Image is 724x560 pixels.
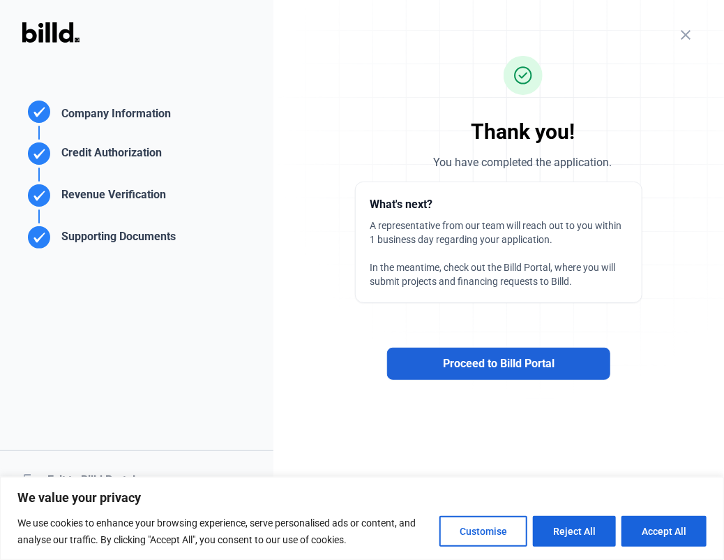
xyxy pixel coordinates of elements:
div: Company Information [56,105,171,126]
button: Reject All [533,516,616,547]
img: Billd Logo [22,22,80,43]
p: We value your privacy [17,489,707,506]
p: We use cookies to enhance your browsing experience, serve personalised ads or content, and analys... [17,515,429,548]
div: In the meantime, check out the Billd Portal, where you will submit projects and financing request... [370,260,628,288]
button: Accept All [621,516,707,547]
span: What's next? [370,198,432,211]
mat-icon: close [677,27,694,43]
button: Proceed to Billd Portal [387,348,610,380]
button: Customise [439,516,527,547]
span: Proceed to Billd Portal [443,355,555,372]
div: Supporting Documents [56,228,176,251]
div: A representative from our team will reach out to you within 1 business day regarding your applica... [370,219,628,246]
mat-icon: logout [22,472,36,486]
div: Credit Authorization [56,145,162,168]
div: Revenue Verification [56,186,166,209]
